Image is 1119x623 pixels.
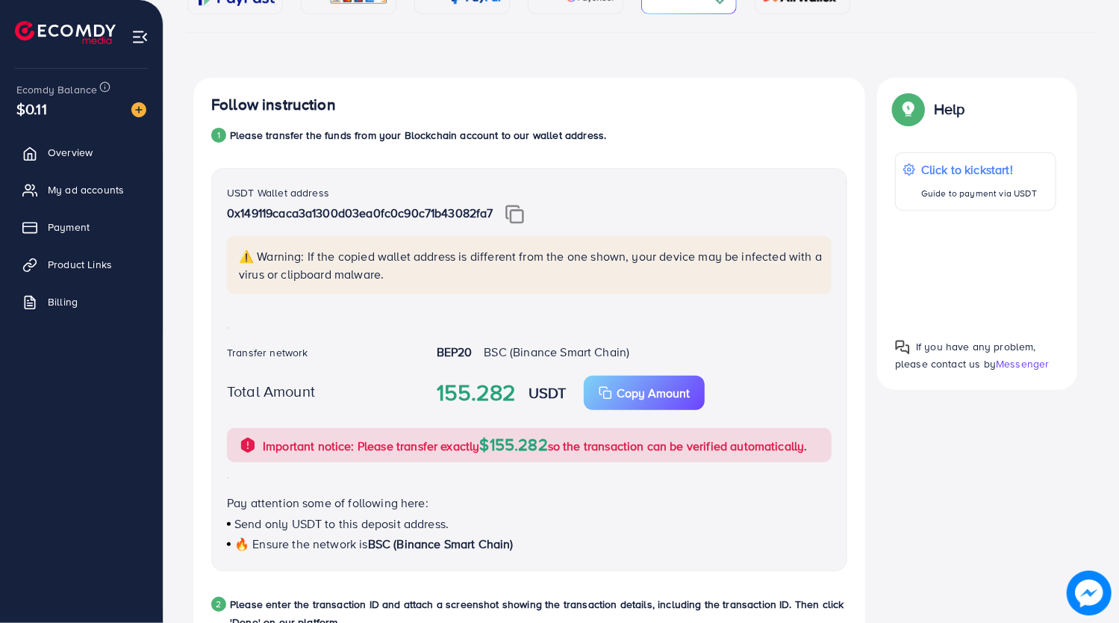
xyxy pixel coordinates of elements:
span: Product Links [48,257,112,272]
span: If you have any problem, please contact us by [895,339,1036,371]
p: Important notice: Please transfer exactly so the transaction can be verified automatically. [263,436,808,455]
a: My ad accounts [11,175,152,205]
span: 🔥 Ensure the network is [234,536,368,552]
span: BSC (Binance Smart Chain) [484,344,629,360]
img: image [131,102,146,117]
a: Billing [11,287,152,317]
p: Send only USDT to this deposit address. [227,515,832,533]
p: Help [934,100,965,118]
span: $0.11 [16,98,47,120]
h4: Follow instruction [211,96,336,114]
button: Copy Amount [584,376,705,410]
p: ⚠️ Warning: If the copied wallet address is different from the one shown, your device may be infe... [239,247,823,283]
span: BSC (Binance Smart Chain) [368,536,514,552]
img: alert [239,436,257,454]
a: Product Links [11,249,152,279]
label: Total Amount [227,380,315,402]
strong: USDT [529,382,567,403]
span: My ad accounts [48,182,124,197]
span: $155.282 [480,433,548,456]
p: 0x149119caca3a1300d03ea0fc0c90c71b43082fa7 [227,204,832,224]
span: Ecomdy Balance [16,82,97,97]
span: Payment [48,220,90,235]
strong: BEP20 [437,344,473,360]
label: Transfer network [227,345,308,360]
span: Billing [48,294,78,309]
div: 1 [211,128,226,143]
strong: 155.282 [437,376,517,409]
label: USDT Wallet address [227,185,329,200]
img: image [1067,571,1112,616]
p: Pay attention some of following here: [227,494,832,512]
img: Popup guide [895,340,910,355]
img: menu [131,28,149,46]
div: 2 [211,597,226,612]
p: Guide to payment via USDT [921,185,1037,202]
img: img [505,205,524,224]
span: Overview [48,145,93,160]
img: logo [15,21,116,44]
p: Please transfer the funds from your Blockchain account to our wallet address. [230,126,606,144]
p: Click to kickstart! [921,161,1037,179]
img: Popup guide [895,96,922,123]
a: Payment [11,212,152,242]
span: Messenger [996,356,1049,371]
a: Overview [11,137,152,167]
p: Copy Amount [617,384,690,402]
